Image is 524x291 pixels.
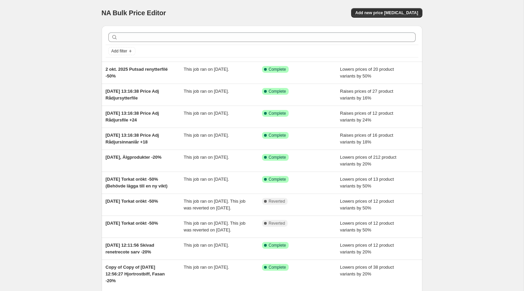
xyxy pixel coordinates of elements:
[106,199,158,204] span: [DATE] Torkat orökt -50%
[269,221,285,226] span: Reverted
[106,243,154,254] span: [DATE] 12:11:56 Skivad renetrecote sarv -20%
[106,89,159,100] span: [DATE] 13:16:38 Price Adj Rådjursytterfile
[269,111,286,116] span: Complete
[340,177,394,188] span: Lowers prices of 13 product variants by 50%
[340,111,393,122] span: Raises prices of 12 product variants by 24%
[106,265,165,283] span: Copy of Copy of [DATE] 12:56:27 Hjortrostbiff, Fasan -20%
[340,133,393,144] span: Raises prices of 16 product variants by 18%
[184,177,229,182] span: This job ran on [DATE].
[269,177,286,182] span: Complete
[340,243,394,254] span: Lowers prices of 12 product variants by 20%
[106,111,159,122] span: [DATE] 13:16:38 Price Adj Rådjursfile +24
[184,67,229,72] span: This job ran on [DATE].
[108,47,135,55] button: Add filter
[184,133,229,138] span: This job ran on [DATE].
[184,221,245,232] span: This job ran on [DATE]. This job was reverted on [DATE].
[102,9,166,17] span: NA Bulk Price Editor
[184,111,229,116] span: This job ran on [DATE].
[111,48,127,54] span: Add filter
[184,89,229,94] span: This job ran on [DATE].
[269,199,285,204] span: Reverted
[340,155,396,166] span: Lowers prices of 212 product variants by 20%
[106,177,167,188] span: [DATE] Torkat orökt -50% (Behövde lägga till en ny vikt)
[106,221,158,226] span: [DATE] Torkat orökt -50%
[269,265,286,270] span: Complete
[106,67,168,79] span: 2 okt. 2025 Putsad renytterfilé -50%
[340,265,394,276] span: Lowers prices of 38 product variants by 20%
[106,133,159,144] span: [DATE] 13:16:38 Price Adj Rådjursinnanlår +18
[340,89,393,100] span: Raises prices of 27 product variants by 16%
[269,89,286,94] span: Complete
[184,199,245,210] span: This job ran on [DATE]. This job was reverted on [DATE].
[269,243,286,248] span: Complete
[184,243,229,248] span: This job ran on [DATE].
[340,221,394,232] span: Lowers prices of 12 product variants by 50%
[269,133,286,138] span: Complete
[269,155,286,160] span: Complete
[355,10,418,16] span: Add new price [MEDICAL_DATA]
[340,199,394,210] span: Lowers prices of 12 product variants by 50%
[269,67,286,72] span: Complete
[106,155,162,160] span: [DATE], Älgprodukter -20%
[184,155,229,160] span: This job ran on [DATE].
[351,8,422,18] button: Add new price [MEDICAL_DATA]
[184,265,229,270] span: This job ran on [DATE].
[340,67,394,79] span: Lowers prices of 20 product variants by 50%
